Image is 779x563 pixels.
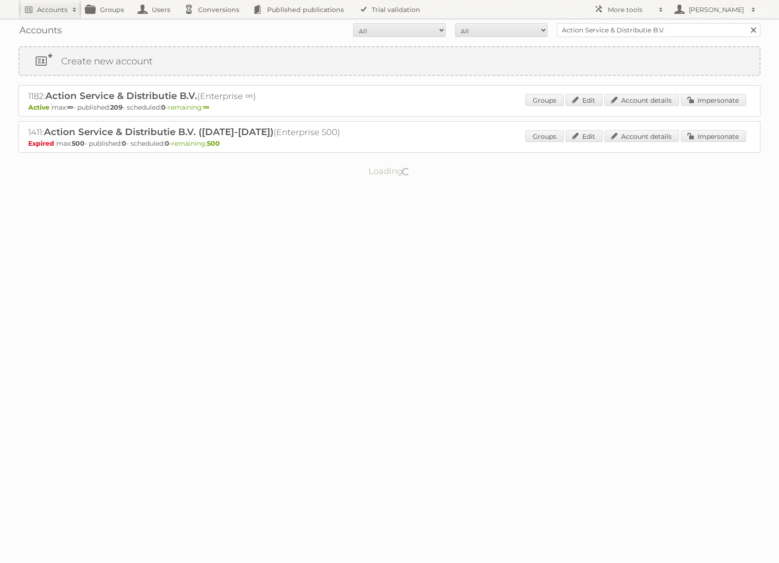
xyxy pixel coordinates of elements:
strong: ∞ [203,103,209,111]
h2: [PERSON_NAME] [686,5,747,14]
strong: 500 [72,139,85,148]
strong: 0 [161,103,166,111]
a: Account details [605,94,679,106]
strong: 209 [110,103,123,111]
a: Edit [566,130,603,142]
span: Action Service & Distributie B.V. ([DATE]-[DATE]) [44,126,274,137]
h2: 1182: (Enterprise ∞) [28,90,352,102]
a: Groups [525,130,564,142]
strong: ∞ [67,103,73,111]
a: Groups [525,94,564,106]
strong: 0 [122,139,126,148]
a: Impersonate [681,94,746,106]
a: Edit [566,94,603,106]
span: Expired [28,139,56,148]
strong: 0 [165,139,169,148]
span: Action Service & Distributie B.V. [45,90,197,101]
p: Loading [339,162,440,180]
h2: Accounts [37,5,68,14]
h2: 1411: (Enterprise 500) [28,126,352,138]
span: remaining: [168,103,209,111]
a: Account details [605,130,679,142]
strong: 500 [207,139,220,148]
span: remaining: [172,139,220,148]
a: Create new account [19,47,760,75]
p: max: - published: - scheduled: - [28,139,751,148]
h2: More tools [608,5,654,14]
span: Active [28,103,52,111]
p: max: - published: - scheduled: - [28,103,751,111]
a: Impersonate [681,130,746,142]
